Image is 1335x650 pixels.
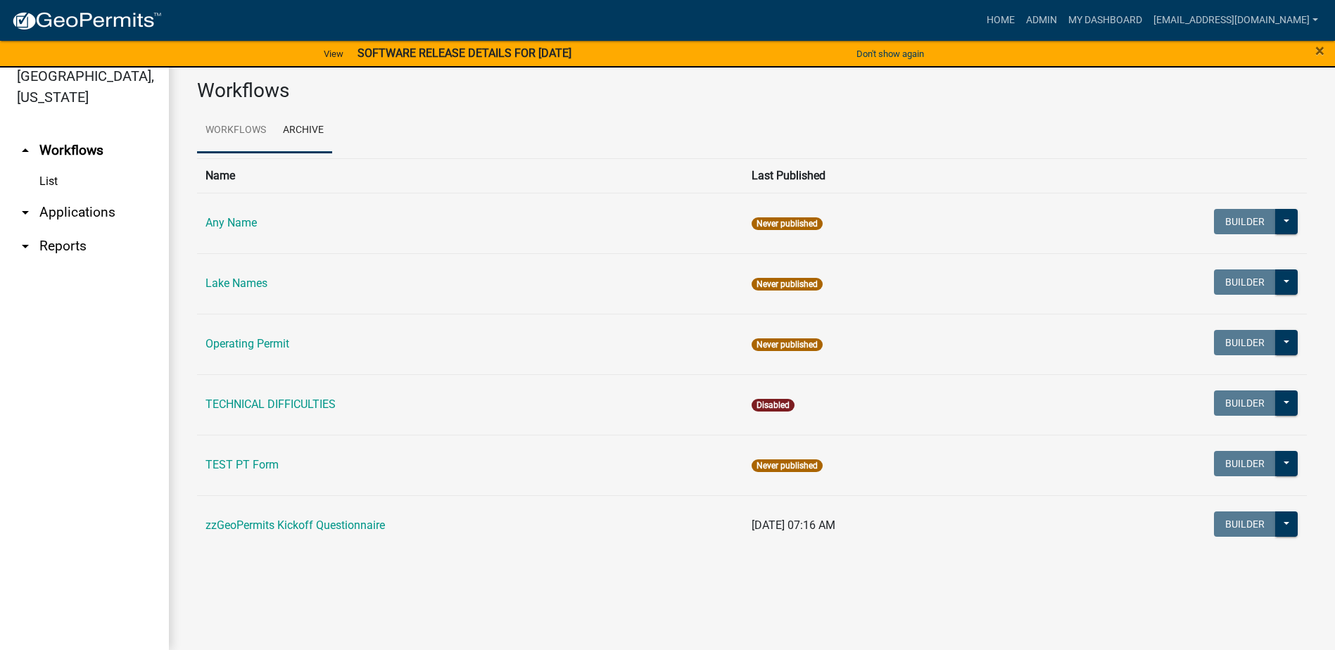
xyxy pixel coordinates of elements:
button: Don't show again [851,42,930,65]
span: Never published [752,217,823,230]
a: Lake Names [205,276,267,290]
button: Builder [1214,390,1276,416]
i: arrow_drop_up [17,142,34,159]
th: Last Published [743,158,1023,193]
span: × [1315,41,1324,60]
span: [DATE] 07:16 AM [752,518,835,532]
a: TEST PT Form [205,458,279,471]
span: Disabled [752,399,795,412]
span: Never published [752,278,823,291]
h3: Workflows [197,79,1307,103]
button: Builder [1214,269,1276,295]
span: Never published [752,338,823,351]
a: Admin [1020,7,1063,34]
a: Workflows [197,108,274,153]
button: Builder [1214,451,1276,476]
strong: SOFTWARE RELEASE DETAILS FOR [DATE] [358,46,571,60]
i: arrow_drop_down [17,238,34,255]
i: arrow_drop_down [17,204,34,221]
a: View [318,42,349,65]
button: Close [1315,42,1324,59]
th: Name [197,158,743,193]
a: Home [981,7,1020,34]
button: Builder [1214,209,1276,234]
a: Archive [274,108,332,153]
span: Never published [752,459,823,472]
a: Any Name [205,216,257,229]
a: My Dashboard [1063,7,1148,34]
a: TECHNICAL DIFFICULTIES [205,397,336,411]
button: Builder [1214,511,1276,537]
button: Builder [1214,330,1276,355]
a: zzGeoPermits Kickoff Questionnaire [205,518,385,532]
a: [EMAIL_ADDRESS][DOMAIN_NAME] [1148,7,1324,34]
a: Operating Permit [205,337,289,350]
